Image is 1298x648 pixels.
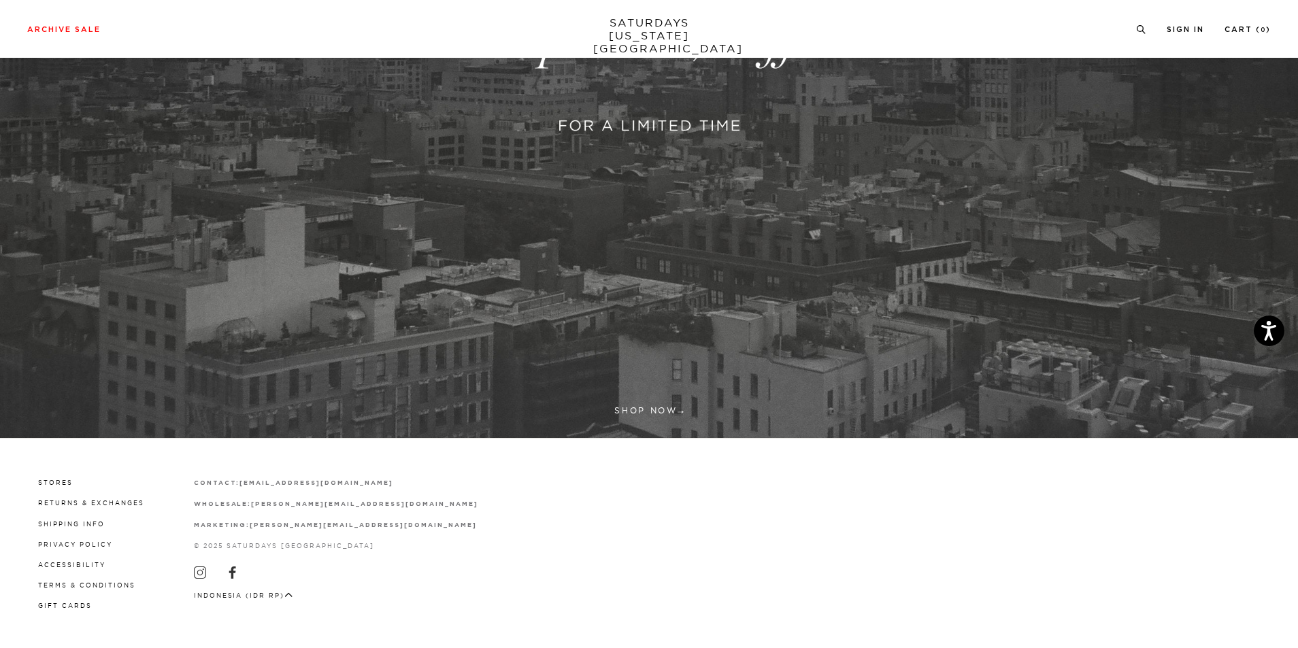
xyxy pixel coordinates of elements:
[38,561,105,568] a: Accessibility
[38,520,105,528] a: Shipping Info
[239,479,393,486] a: [EMAIL_ADDRESS][DOMAIN_NAME]
[38,541,112,548] a: Privacy Policy
[27,26,101,33] a: Archive Sale
[38,479,73,486] a: Stores
[593,16,705,55] a: SATURDAYS[US_STATE][GEOGRAPHIC_DATA]
[38,581,135,589] a: Terms & Conditions
[250,522,476,528] strong: [PERSON_NAME][EMAIL_ADDRESS][DOMAIN_NAME]
[194,501,252,507] strong: wholesale:
[194,522,250,528] strong: marketing:
[239,480,393,486] strong: [EMAIL_ADDRESS][DOMAIN_NAME]
[1225,26,1271,33] a: Cart (0)
[1261,27,1266,33] small: 0
[38,499,144,507] a: Returns & Exchanges
[251,501,478,507] strong: [PERSON_NAME][EMAIL_ADDRESS][DOMAIN_NAME]
[250,521,476,528] a: [PERSON_NAME][EMAIL_ADDRESS][DOMAIN_NAME]
[1167,26,1204,33] a: Sign In
[194,590,293,600] button: Indonesia (IDR Rp)
[194,480,240,486] strong: contact:
[194,541,478,551] p: © 2025 Saturdays [GEOGRAPHIC_DATA]
[38,602,92,609] a: Gift Cards
[251,500,478,507] a: [PERSON_NAME][EMAIL_ADDRESS][DOMAIN_NAME]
